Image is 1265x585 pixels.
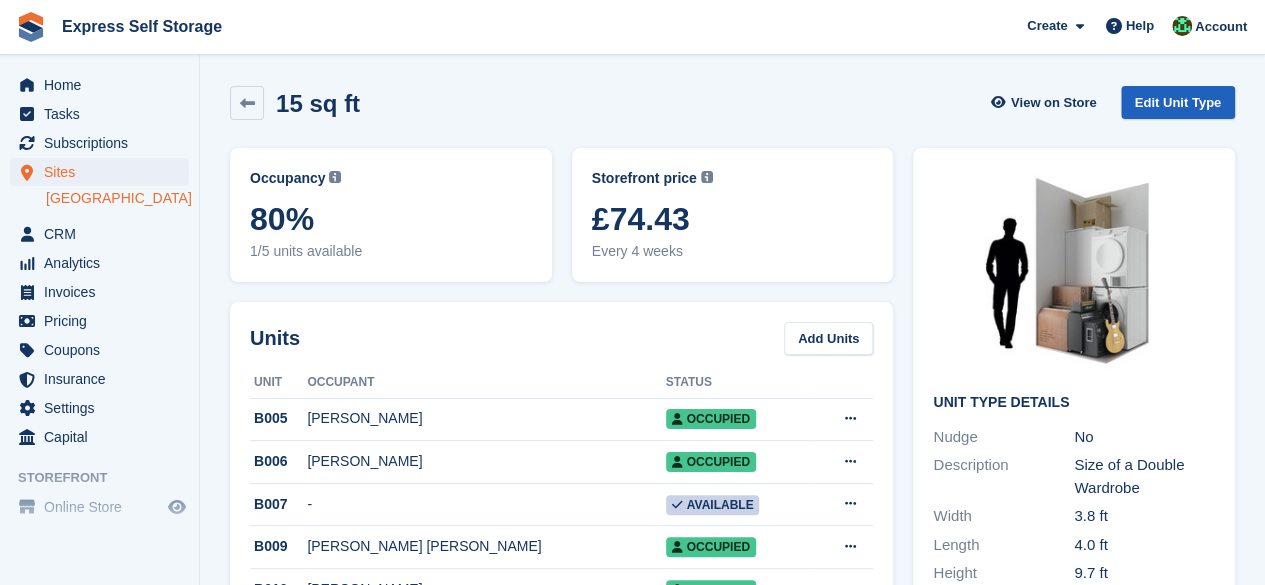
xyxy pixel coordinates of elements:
span: Pricing [44,307,164,335]
span: 80% [250,201,532,237]
a: View on Store [988,86,1105,119]
h2: Units [250,323,300,353]
span: Occupied [666,537,756,557]
th: Status [666,367,810,399]
span: Every 4 weeks [592,241,874,262]
a: Edit Unit Type [1121,86,1235,119]
a: menu [10,423,189,451]
a: menu [10,278,189,306]
span: Subscriptions [44,129,164,157]
a: menu [10,158,189,186]
span: View on Store [1011,93,1097,113]
a: menu [10,365,189,393]
span: Tasks [44,100,164,128]
span: CRM [44,220,164,248]
div: [PERSON_NAME] [307,408,665,429]
a: menu [10,100,189,128]
a: menu [10,71,189,99]
span: Occupied [666,452,756,472]
div: B007 [250,494,307,515]
span: Settings [44,394,164,422]
span: Capital [44,423,164,451]
span: 1/5 units available [250,241,532,262]
div: 3.8 ft [1074,505,1215,528]
div: Nudge [933,426,1074,449]
span: Storefront price [592,168,697,189]
div: B006 [250,451,307,472]
div: 4.0 ft [1074,534,1215,557]
img: Shakiyra Davis [1172,16,1192,36]
div: Description [933,454,1074,499]
span: Help [1126,16,1154,36]
div: No [1074,426,1215,449]
div: [PERSON_NAME] [307,451,665,472]
span: Storefront [18,468,199,488]
span: Occupied [666,409,756,429]
th: Unit [250,367,307,399]
td: - [307,483,665,526]
div: Size of a Double Wardrobe [1074,454,1215,499]
h2: 15 sq ft [276,90,360,117]
a: Add Units [784,322,873,355]
div: B009 [250,536,307,557]
span: Available [666,495,760,515]
a: menu [10,336,189,364]
span: Invoices [44,278,164,306]
span: £74.43 [592,201,874,237]
span: Online Store [44,493,164,521]
span: Insurance [44,365,164,393]
img: stora-icon-8386f47178a22dfd0bd8f6a31ec36ba5ce8667c1dd55bd0f319d3a0aa187defe.svg [16,12,46,42]
div: 9.7 ft [1074,562,1215,585]
th: Occupant [307,367,665,399]
a: menu [10,394,189,422]
img: icon-info-grey-7440780725fd019a000dd9b08b2336e03edf1995a4989e88bcd33f0948082b44.svg [329,171,341,183]
span: Account [1195,17,1247,37]
div: Length [933,534,1074,557]
a: menu [10,493,189,521]
span: Coupons [44,336,164,364]
a: menu [10,129,189,157]
img: icon-info-grey-7440780725fd019a000dd9b08b2336e03edf1995a4989e88bcd33f0948082b44.svg [701,171,713,183]
img: 15-sqft-unit%20(4).jpg [933,168,1215,379]
a: menu [10,307,189,335]
h2: Unit Type details [933,395,1215,411]
div: Width [933,505,1074,528]
span: Home [44,71,164,99]
span: Occupancy [250,168,325,189]
div: [PERSON_NAME] [PERSON_NAME] [307,536,665,557]
span: Sites [44,158,164,186]
a: menu [10,220,189,248]
div: B005 [250,408,307,429]
div: Height [933,562,1074,585]
span: Analytics [44,249,164,277]
a: menu [10,249,189,277]
a: [GEOGRAPHIC_DATA] [46,189,189,208]
span: Create [1027,16,1067,36]
a: Express Self Storage [54,10,230,43]
a: Preview store [165,495,189,519]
